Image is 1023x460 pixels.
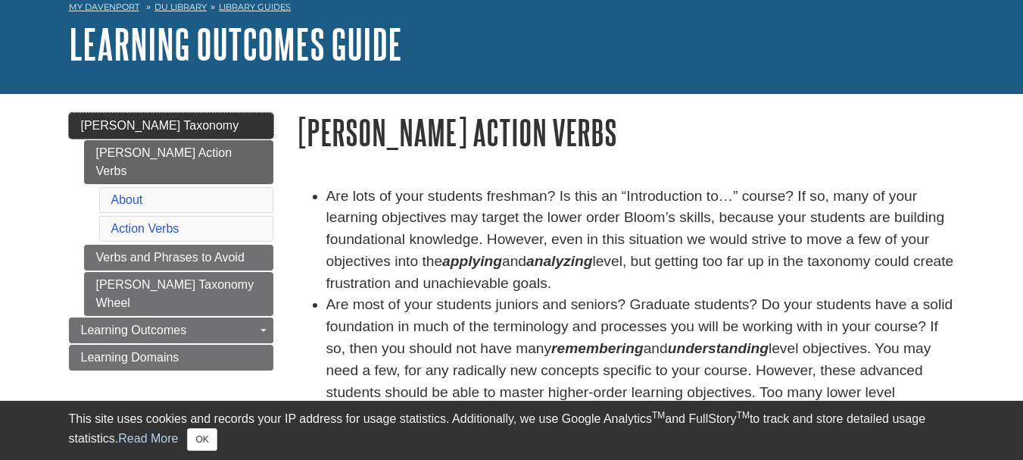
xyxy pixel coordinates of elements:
sup: TM [652,410,665,421]
a: Verbs and Phrases to Avoid [84,245,273,271]
a: Library Guides [219,2,291,12]
sup: TM [737,410,750,421]
a: Learning Domains [69,345,273,371]
span: Learning Outcomes [81,324,187,336]
strong: analyzing [526,253,592,269]
span: Learning Domains [81,351,179,364]
em: remembering [551,340,644,356]
li: Are lots of your students freshman? Is this an “Introduction to…” course? If so, many of your lea... [326,186,955,295]
div: Guide Page Menu [69,113,273,371]
a: Action Verbs [111,222,179,235]
a: Learning Outcomes Guide [69,20,402,67]
button: Close [187,428,217,451]
a: DU Library [154,2,207,12]
a: Read More [118,432,178,445]
strong: applying [442,253,502,269]
span: [PERSON_NAME] Taxonomy [81,119,239,132]
a: [PERSON_NAME] Taxonomy [69,113,273,139]
div: This site uses cookies and records your IP address for usage statistics. Additionally, we use Goo... [69,410,955,451]
a: Learning Outcomes [69,318,273,343]
a: My Davenport [69,1,139,14]
a: [PERSON_NAME] Action Verbs [84,140,273,184]
li: Are most of your students juniors and seniors? Graduate students? Do your students have a solid f... [326,294,955,425]
h1: [PERSON_NAME] Action Verbs [296,113,955,152]
a: About [111,193,143,206]
a: [PERSON_NAME] Taxonomy Wheel [84,272,273,316]
em: understanding [668,340,769,356]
